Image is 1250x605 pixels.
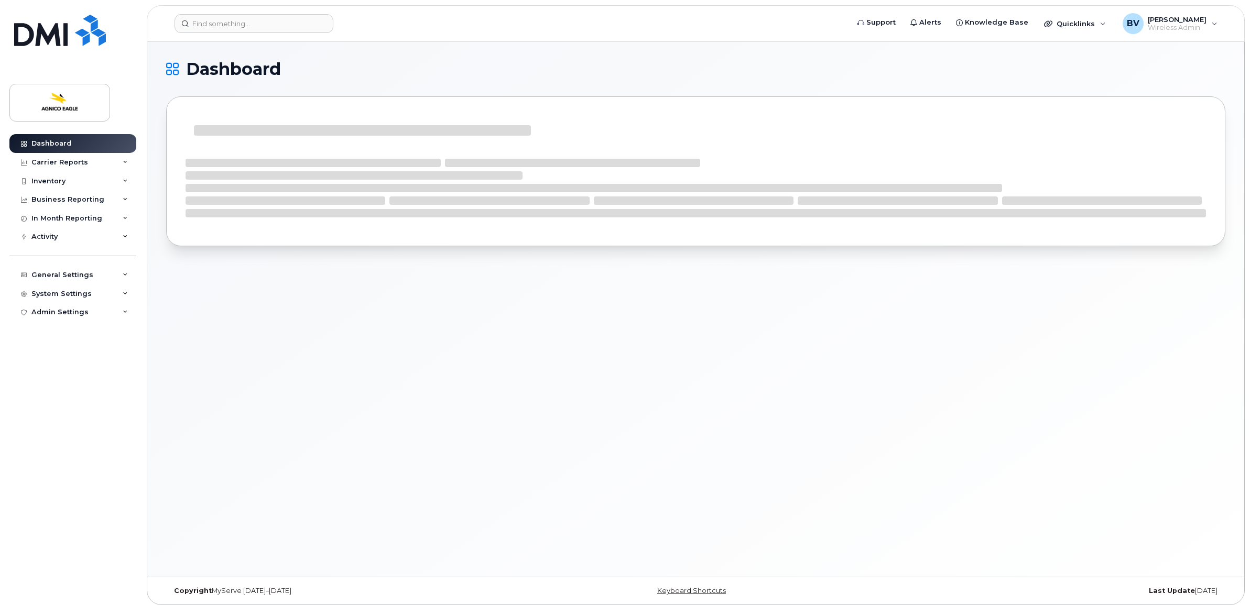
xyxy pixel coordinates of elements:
span: Dashboard [186,61,281,77]
a: Keyboard Shortcuts [657,587,726,595]
strong: Last Update [1149,587,1195,595]
div: MyServe [DATE]–[DATE] [166,587,519,595]
div: [DATE] [872,587,1225,595]
strong: Copyright [174,587,212,595]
